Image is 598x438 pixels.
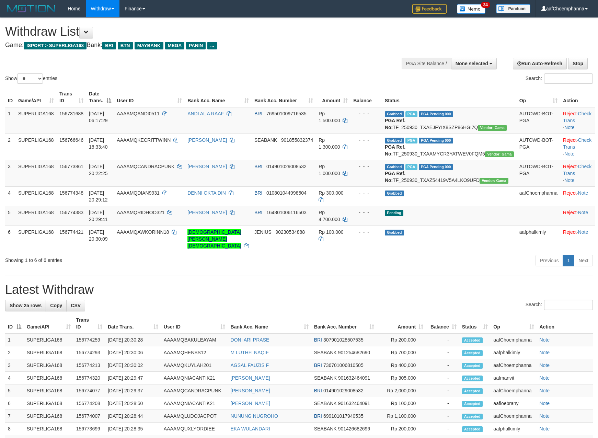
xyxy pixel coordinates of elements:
[323,388,364,393] span: Copy 014901029008532 to clipboard
[281,137,313,143] span: Copy 901855832374 to clipboard
[540,362,550,368] a: Note
[377,384,426,397] td: Rp 2,000,000
[135,42,163,49] span: MAYBANK
[323,413,364,419] span: Copy 699101017940535 to clipboard
[24,333,73,346] td: SUPERLIGA168
[89,190,108,203] span: [DATE] 20:29:12
[24,314,73,333] th: Game/API: activate to sort column ascending
[485,151,514,157] span: Vendor URL: https://trx31.1velocity.biz
[275,229,305,235] span: Copy 90230534888 to clipboard
[426,372,459,384] td: -
[540,375,550,381] a: Note
[338,350,370,355] span: Copy 901254682690 to clipboard
[517,226,560,252] td: aafphalkimly
[316,88,350,107] th: Amount: activate to sort column ascending
[563,137,591,150] a: Check Trans
[319,111,340,123] span: Rp 1.500.000
[560,134,595,160] td: · ·
[5,346,24,359] td: 2
[540,426,550,431] a: Note
[314,426,337,431] span: SEABANK
[15,160,57,186] td: SUPERLIGA168
[161,314,228,333] th: User ID: activate to sort column ascending
[102,42,116,49] span: BRI
[481,2,490,8] span: 34
[15,186,57,206] td: SUPERLIGA168
[563,111,591,123] a: Check Trans
[161,423,228,435] td: AAAAMQUXLYORDIEE
[105,333,161,346] td: [DATE] 20:30:28
[462,401,483,407] span: Accepted
[560,226,595,252] td: ·
[5,254,244,264] div: Showing 1 to 6 of 6 entries
[353,229,379,235] div: - - -
[24,384,73,397] td: SUPERLIGA168
[266,190,307,196] span: Copy 010801044998504 to clipboard
[5,314,24,333] th: ID: activate to sort column descending
[537,314,593,333] th: Action
[165,42,185,49] span: MEGA
[456,61,488,66] span: None selected
[5,283,593,297] h1: Latest Withdraw
[517,160,560,186] td: AUTOWD-BOT-PGA
[252,88,316,107] th: Bank Acc. Number: activate to sort column ascending
[231,362,269,368] a: AGSAL FAUZIS F
[491,333,537,346] td: aafChoemphanna
[254,229,272,235] span: JENIUS
[426,397,459,410] td: -
[5,410,24,423] td: 7
[161,384,228,397] td: AAAAMQCANDRACPUNK
[24,346,73,359] td: SUPERLIGA168
[385,138,404,143] span: Grabbed
[491,423,537,435] td: aafphalkimly
[89,229,108,242] span: [DATE] 20:30:09
[540,413,550,419] a: Note
[185,88,252,107] th: Bank Acc. Name: activate to sort column ascending
[89,137,108,150] span: [DATE] 18:33:40
[187,137,227,143] a: [PERSON_NAME]
[24,372,73,384] td: SUPERLIGA168
[314,401,337,406] span: SEABANK
[59,190,83,196] span: 156774348
[564,151,575,157] a: Note
[377,346,426,359] td: Rp 700,000
[385,230,404,235] span: Grabbed
[578,229,588,235] a: Note
[73,359,105,372] td: 156774213
[311,314,377,333] th: Bank Acc. Number: activate to sort column ascending
[5,160,15,186] td: 3
[314,413,322,419] span: BRI
[231,401,270,406] a: [PERSON_NAME]
[540,350,550,355] a: Note
[207,42,217,49] span: ...
[5,384,24,397] td: 5
[254,164,262,169] span: BRI
[480,178,508,184] span: Vendor URL: https://trx31.1velocity.biz
[187,111,224,116] a: ANDI AL A RAAF
[491,397,537,410] td: aafloebrany
[405,164,417,170] span: Marked by aafsengchandara
[412,4,447,14] img: Feedback.jpg
[385,118,405,130] b: PGA Ref. No:
[5,333,24,346] td: 1
[385,144,405,157] b: PGA Ref. No:
[59,229,83,235] span: 156774421
[59,210,83,215] span: 156774383
[161,410,228,423] td: AAAAMQLUDOJACPOT
[254,137,277,143] span: SEABANK
[5,423,24,435] td: 8
[254,210,262,215] span: BRI
[385,171,405,183] b: PGA Ref. No:
[314,350,337,355] span: SEABANK
[385,164,404,170] span: Grabbed
[105,397,161,410] td: [DATE] 20:28:50
[377,314,426,333] th: Amount: activate to sort column ascending
[382,134,517,160] td: TF_250930_TXAAMYCR3YATWEV0FQM5
[353,189,379,196] div: - - -
[323,362,364,368] span: Copy 736701006810505 to clipboard
[353,209,379,216] div: - - -
[462,350,483,356] span: Accepted
[57,88,86,107] th: Trans ID: activate to sort column ascending
[319,164,340,176] span: Rp 1.000.000
[161,397,228,410] td: AAAAMQNIACANTIK21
